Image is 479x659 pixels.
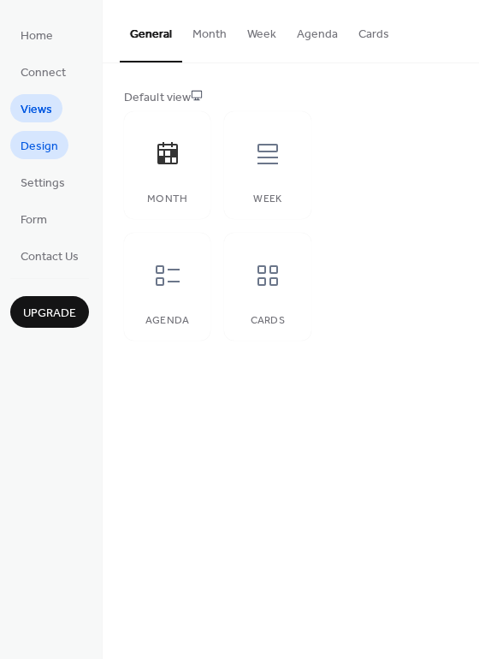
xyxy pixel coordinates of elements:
a: Views [10,94,62,122]
div: Agenda [141,315,193,327]
span: Form [21,211,47,229]
a: Design [10,131,68,159]
span: Connect [21,64,66,82]
span: Contact Us [21,248,79,266]
span: Design [21,138,58,156]
button: Upgrade [10,296,89,328]
div: Month [141,193,193,205]
a: Contact Us [10,241,89,270]
div: Week [241,193,293,205]
span: Views [21,101,52,119]
span: Settings [21,175,65,193]
a: Home [10,21,63,49]
a: Form [10,205,57,233]
a: Connect [10,57,76,86]
a: Settings [10,168,75,196]
div: Cards [241,315,293,327]
div: Default view [124,89,454,107]
span: Home [21,27,53,45]
span: Upgrade [23,305,76,323]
